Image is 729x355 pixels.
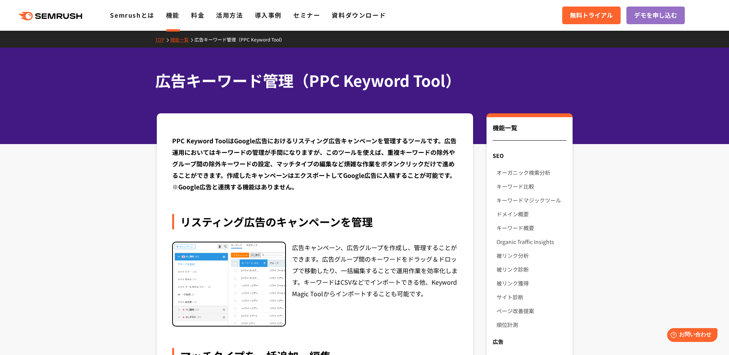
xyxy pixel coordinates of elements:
a: 広告キーワード管理（PPC Keyword Tool） [194,36,291,43]
a: 順位計測 [497,318,566,332]
a: キーワード概要 [497,221,566,235]
div: 広告 [487,335,572,348]
h1: 広告キーワード管理（PPC Keyword Tool） [155,69,566,92]
a: ページ改善提案 [497,304,566,318]
div: SEO [487,149,572,163]
a: 資料ダウンロード [332,10,386,20]
a: 導入事例 [255,10,282,20]
img: PPC keyword tools キャンペーン管理 [173,242,285,326]
a: 無料トライアル [562,7,621,24]
a: TOP [155,36,170,43]
a: Semrushとは [110,10,154,20]
a: 料金 [191,10,204,20]
a: キーワード比較 [497,179,566,193]
iframe: Help widget launcher [661,325,721,347]
a: 被リンク獲得 [497,276,566,290]
a: 被リンク分析 [497,249,566,262]
a: 活用方法 [216,10,243,20]
a: 被リンク診断 [497,262,566,276]
a: 機能 [166,10,179,20]
a: キーワードマジックツール [497,193,566,207]
a: 機能一覧 [170,36,194,43]
a: デモを申し込む [626,7,685,24]
a: Organic Traffic Insights [497,235,566,249]
div: PPC Keyword ToolはGoogle広告におけるリスティング広告キャンペーンを管理するツールです。広告運用においてはキーワードの管理が手間になりますが、このツールを使えば、重複キーワー... [172,135,458,192]
a: サイト診断 [497,290,566,304]
span: デモを申し込む [634,10,677,20]
div: 広告キャンペーン、広告グループを作成し、管理することができます。広告グループ間のキーワードをドラッグ＆ドロップで移動したり、一括編集することで運用作業を効率化します。キーワードはCSVなどでイン... [292,242,458,327]
div: 機能一覧 [493,123,566,141]
a: セミナー [293,10,320,20]
a: ドメイン概要 [497,207,566,221]
span: 無料トライアル [570,10,613,20]
div: リスティング広告のキャンペーンを管理 [172,214,458,229]
a: オーガニック検索分析 [497,166,566,179]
